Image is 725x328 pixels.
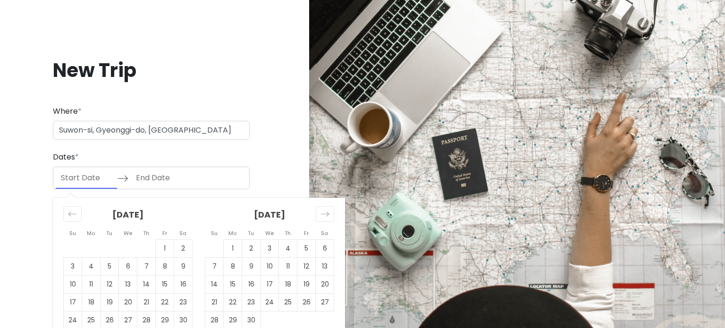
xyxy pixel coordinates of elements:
[53,105,82,118] label: Where
[179,229,186,237] small: Sa
[265,229,274,237] small: We
[69,229,76,237] small: Su
[56,167,117,189] input: Start Date
[316,258,334,276] td: Choose Saturday, September 13, 2025 as your check-in date. It’s available.
[261,276,279,294] td: Choose Wednesday, September 17, 2025 as your check-in date. It’s available.
[254,209,285,220] strong: [DATE]
[82,258,101,276] td: Choose Monday, August 4, 2025 as your check-in date. It’s available.
[53,121,250,140] input: City (e.g., New York)
[224,240,242,258] td: Choose Monday, September 1, 2025 as your check-in date. It’s available.
[174,276,193,294] td: Choose Saturday, August 16, 2025 as your check-in date. It’s available.
[224,258,242,276] td: Choose Monday, September 8, 2025 as your check-in date. It’s available.
[242,294,261,311] td: Choose Tuesday, September 23, 2025 as your check-in date. It’s available.
[156,258,174,276] td: Choose Friday, August 8, 2025 as your check-in date. It’s available.
[156,240,174,258] td: Choose Friday, August 1, 2025 as your check-in date. It’s available.
[101,258,119,276] td: Choose Tuesday, August 5, 2025 as your check-in date. It’s available.
[261,258,279,276] td: Choose Wednesday, September 10, 2025 as your check-in date. It’s available.
[304,229,309,237] small: Fr
[63,206,82,222] div: Move backward to switch to the previous month.
[143,229,149,237] small: Th
[261,294,279,311] td: Choose Wednesday, September 24, 2025 as your check-in date. It’s available.
[82,294,101,311] td: Choose Monday, August 18, 2025 as your check-in date. It’s available.
[53,151,79,163] label: Dates
[297,276,316,294] td: Choose Friday, September 19, 2025 as your check-in date. It’s available.
[224,294,242,311] td: Choose Monday, September 22, 2025 as your check-in date. It’s available.
[137,276,156,294] td: Choose Thursday, August 14, 2025 as your check-in date. It’s available.
[174,258,193,276] td: Choose Saturday, August 9, 2025 as your check-in date. It’s available.
[316,294,334,311] td: Choose Saturday, September 27, 2025 as your check-in date. It’s available.
[261,240,279,258] td: Choose Wednesday, September 3, 2025 as your check-in date. It’s available.
[64,258,82,276] td: Choose Sunday, August 3, 2025 as your check-in date. It’s available.
[101,294,119,311] td: Choose Tuesday, August 19, 2025 as your check-in date. It’s available.
[242,258,261,276] td: Choose Tuesday, September 9, 2025 as your check-in date. It’s available.
[101,276,119,294] td: Choose Tuesday, August 12, 2025 as your check-in date. It’s available.
[279,258,297,276] td: Choose Thursday, September 11, 2025 as your check-in date. It’s available.
[87,229,95,237] small: Mo
[156,276,174,294] td: Choose Friday, August 15, 2025 as your check-in date. It’s available.
[285,229,291,237] small: Th
[321,229,328,237] small: Sa
[64,276,82,294] td: Choose Sunday, August 10, 2025 as your check-in date. It’s available.
[156,294,174,311] td: Choose Friday, August 22, 2025 as your check-in date. It’s available.
[174,240,193,258] td: Choose Saturday, August 2, 2025 as your check-in date. It’s available.
[279,240,297,258] td: Choose Thursday, September 4, 2025 as your check-in date. It’s available.
[174,294,193,311] td: Choose Saturday, August 23, 2025 as your check-in date. It’s available.
[106,229,112,237] small: Tu
[162,229,167,237] small: Fr
[297,294,316,311] td: Choose Friday, September 26, 2025 as your check-in date. It’s available.
[228,229,236,237] small: Mo
[112,209,143,220] strong: [DATE]
[297,258,316,276] td: Choose Friday, September 12, 2025 as your check-in date. It’s available.
[53,58,250,83] h1: New Trip
[64,294,82,311] td: Choose Sunday, August 17, 2025 as your check-in date. It’s available.
[119,276,137,294] td: Choose Wednesday, August 13, 2025 as your check-in date. It’s available.
[316,276,334,294] td: Choose Saturday, September 20, 2025 as your check-in date. It’s available.
[82,276,101,294] td: Choose Monday, August 11, 2025 as your check-in date. It’s available.
[316,206,334,222] div: Move forward to switch to the next month.
[242,276,261,294] td: Choose Tuesday, September 16, 2025 as your check-in date. It’s available.
[205,294,224,311] td: Choose Sunday, September 21, 2025 as your check-in date. It’s available.
[205,276,224,294] td: Choose Sunday, September 14, 2025 as your check-in date. It’s available.
[131,167,192,189] input: End Date
[137,258,156,276] td: Choose Thursday, August 7, 2025 as your check-in date. It’s available.
[224,276,242,294] td: Choose Monday, September 15, 2025 as your check-in date. It’s available.
[279,276,297,294] td: Choose Thursday, September 18, 2025 as your check-in date. It’s available.
[124,229,132,237] small: We
[211,229,218,237] small: Su
[279,294,297,311] td: Choose Thursday, September 25, 2025 as your check-in date. It’s available.
[316,240,334,258] td: Choose Saturday, September 6, 2025 as your check-in date. It’s available.
[242,240,261,258] td: Choose Tuesday, September 2, 2025 as your check-in date. It’s available.
[248,229,254,237] small: Tu
[205,258,224,276] td: Choose Sunday, September 7, 2025 as your check-in date. It’s available.
[119,258,137,276] td: Choose Wednesday, August 6, 2025 as your check-in date. It’s available.
[119,294,137,311] td: Choose Wednesday, August 20, 2025 as your check-in date. It’s available.
[297,240,316,258] td: Choose Friday, September 5, 2025 as your check-in date. It’s available.
[137,294,156,311] td: Choose Thursday, August 21, 2025 as your check-in date. It’s available.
